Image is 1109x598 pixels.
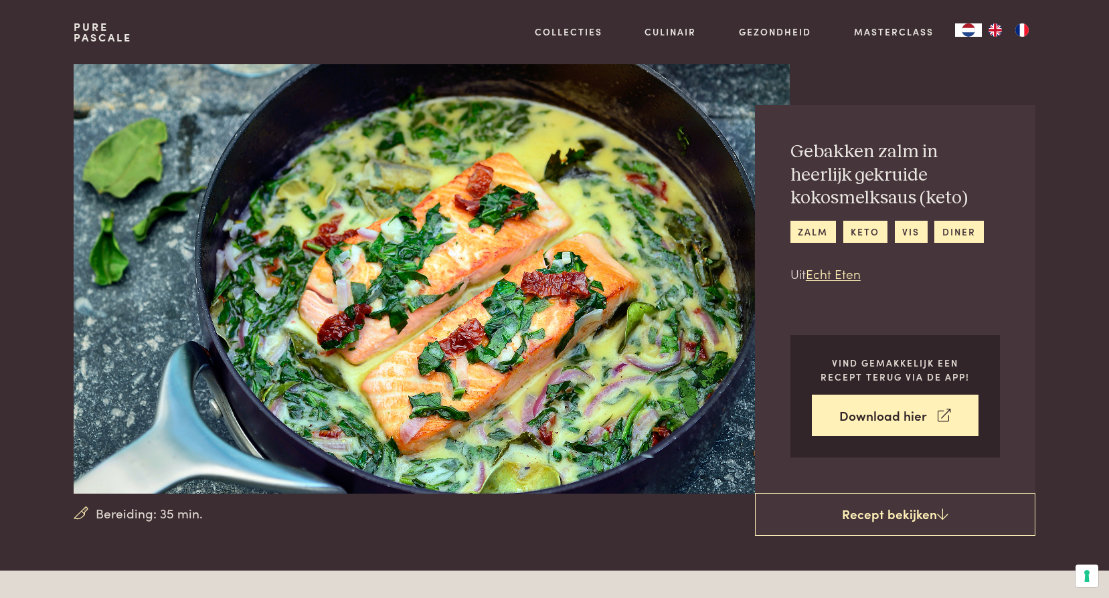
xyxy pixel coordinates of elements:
a: Collecties [535,25,602,39]
button: Uw voorkeuren voor toestemming voor trackingtechnologieën [1076,565,1098,587]
a: Recept bekijken [755,493,1035,536]
a: vis [895,221,928,243]
a: NL [955,23,982,37]
span: Bereiding: 35 min. [96,504,203,523]
a: keto [843,221,887,243]
a: PurePascale [74,21,132,43]
h2: Gebakken zalm in heerlijk gekruide kokosmelksaus (keto) [790,140,1000,210]
a: Culinair [645,25,696,39]
a: Download hier [812,395,978,437]
p: Vind gemakkelijk een recept terug via de app! [812,356,978,383]
a: diner [934,221,983,243]
a: Masterclass [854,25,934,39]
a: EN [982,23,1009,37]
aside: Language selected: Nederlands [955,23,1035,37]
a: FR [1009,23,1035,37]
a: Echt Eten [806,264,861,282]
p: Uit [790,264,1000,284]
ul: Language list [982,23,1035,37]
a: Gezondheid [739,25,811,39]
a: zalm [790,221,836,243]
div: Language [955,23,982,37]
img: Gebakken zalm in heerlijk gekruide kokosmelksaus (keto) [74,64,789,494]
